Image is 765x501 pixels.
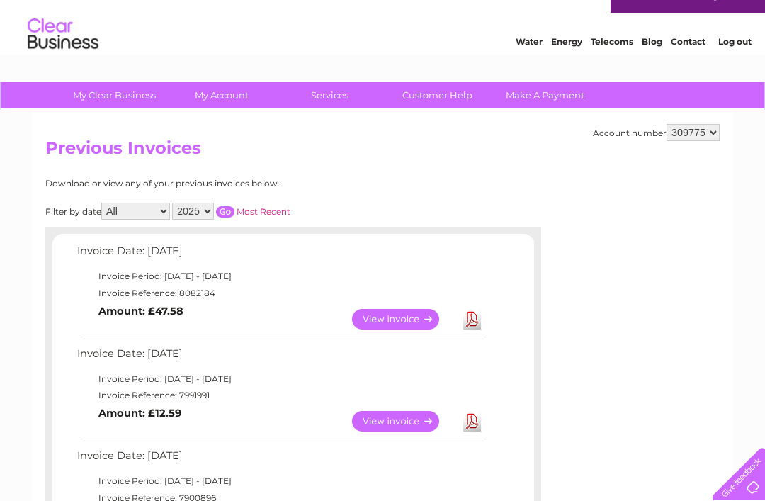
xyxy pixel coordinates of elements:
a: Download [463,411,481,432]
td: Invoice Period: [DATE] - [DATE] [74,371,488,388]
img: logo.png [27,37,99,80]
a: Energy [551,60,582,71]
a: Telecoms [591,60,633,71]
a: Customer Help [379,82,496,108]
a: Services [271,82,388,108]
a: 0333 014 3131 [498,7,596,25]
a: Download [463,309,481,330]
div: Filter by date [45,203,417,220]
a: My Clear Business [56,82,173,108]
td: Invoice Reference: 7991991 [74,387,488,404]
a: Log out [718,60,752,71]
b: Amount: £12.59 [98,407,181,420]
h2: Previous Invoices [45,138,720,165]
a: Contact [671,60,705,71]
a: View [352,309,456,330]
b: Amount: £47.58 [98,305,183,317]
td: Invoice Date: [DATE] [74,242,488,268]
td: Invoice Period: [DATE] - [DATE] [74,268,488,285]
div: Download or view any of your previous invoices below. [45,179,417,188]
td: Invoice Date: [DATE] [74,446,488,473]
a: Make A Payment [487,82,603,108]
div: Account number [593,124,720,141]
td: Invoice Reference: 8082184 [74,285,488,302]
a: Most Recent [237,206,290,217]
a: View [352,411,456,432]
a: Water [516,60,543,71]
div: Clear Business is a trading name of Verastar Limited (registered in [GEOGRAPHIC_DATA] No. 3667643... [49,8,718,69]
a: My Account [164,82,280,108]
a: Blog [642,60,662,71]
td: Invoice Period: [DATE] - [DATE] [74,473,488,490]
td: Invoice Date: [DATE] [74,344,488,371]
